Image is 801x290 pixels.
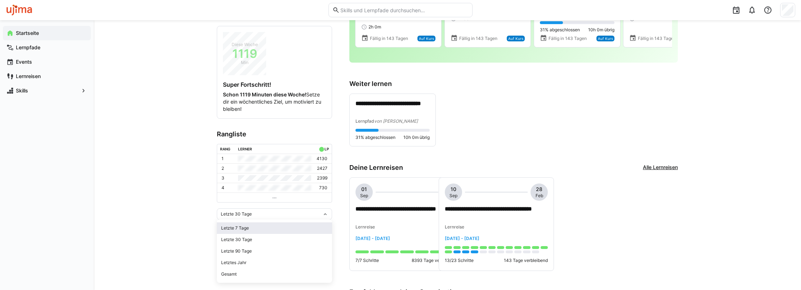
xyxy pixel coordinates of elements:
div: LP [325,147,329,151]
div: Letzte 30 Tage [221,237,328,243]
span: [DATE] - [DATE] [355,236,390,241]
h3: Rangliste [217,130,332,138]
div: Letzte 7 Tage [221,225,328,231]
span: 10h 0m übrig [403,135,430,140]
p: 1 [221,156,224,162]
span: Sep [360,193,368,199]
span: Fällig in 143 Tagen [549,36,587,41]
span: 28 [536,186,542,193]
span: 01 [361,186,367,193]
span: Letzte 30 Tage [221,211,252,217]
p: 2 [221,166,224,171]
div: Rang [220,147,231,151]
span: Fällig in 143 Tagen [370,36,408,41]
div: Gesamt [221,271,328,277]
span: Fällig in 143 Tagen [638,36,676,41]
span: 31% abgeschlossen [355,135,395,140]
span: 31% abgeschlossen [540,27,580,33]
span: Lernreise [445,224,464,230]
p: 730 [319,185,327,191]
strong: Schon 1119 Minuten diese Woche! [223,91,306,98]
h3: Deine Lernreisen [349,164,403,172]
p: 2399 [317,175,327,181]
p: 4130 [317,156,327,162]
span: Fällig in 143 Tagen [459,36,497,41]
span: von [PERSON_NAME] [374,118,418,124]
p: 7/7 Schritte [355,258,379,263]
span: Auf Kurs [508,36,523,41]
span: Lernpfad [355,118,374,124]
div: Lerner [238,147,252,151]
p: 13/23 Schritte [445,258,474,263]
input: Skills und Lernpfade durchsuchen… [340,7,469,13]
h4: Super Fortschritt! [223,81,326,88]
span: Auf Kurs [419,36,434,41]
span: Feb [536,193,543,199]
div: Letztes Jahr [221,260,328,266]
span: [DATE] - [DATE] [445,236,479,241]
a: Alle Lernreisen [643,164,678,172]
span: Lernreise [355,224,375,230]
span: 2h 0m [368,24,381,30]
p: 8393 Tage verbleibend [412,258,458,263]
span: 10 [451,186,456,193]
span: 10h 0m übrig [588,27,614,33]
p: 2427 [317,166,327,171]
p: Setze dir ein wöchentliches Ziel, um motiviert zu bleiben! [223,91,326,113]
h3: Weiter lernen [349,80,678,88]
span: Sep [449,193,457,199]
p: 3 [221,175,224,181]
span: Auf Kurs [598,36,613,41]
div: Letzte 90 Tage [221,248,328,254]
p: 4 [221,185,224,191]
p: 143 Tage verbleibend [504,258,548,263]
